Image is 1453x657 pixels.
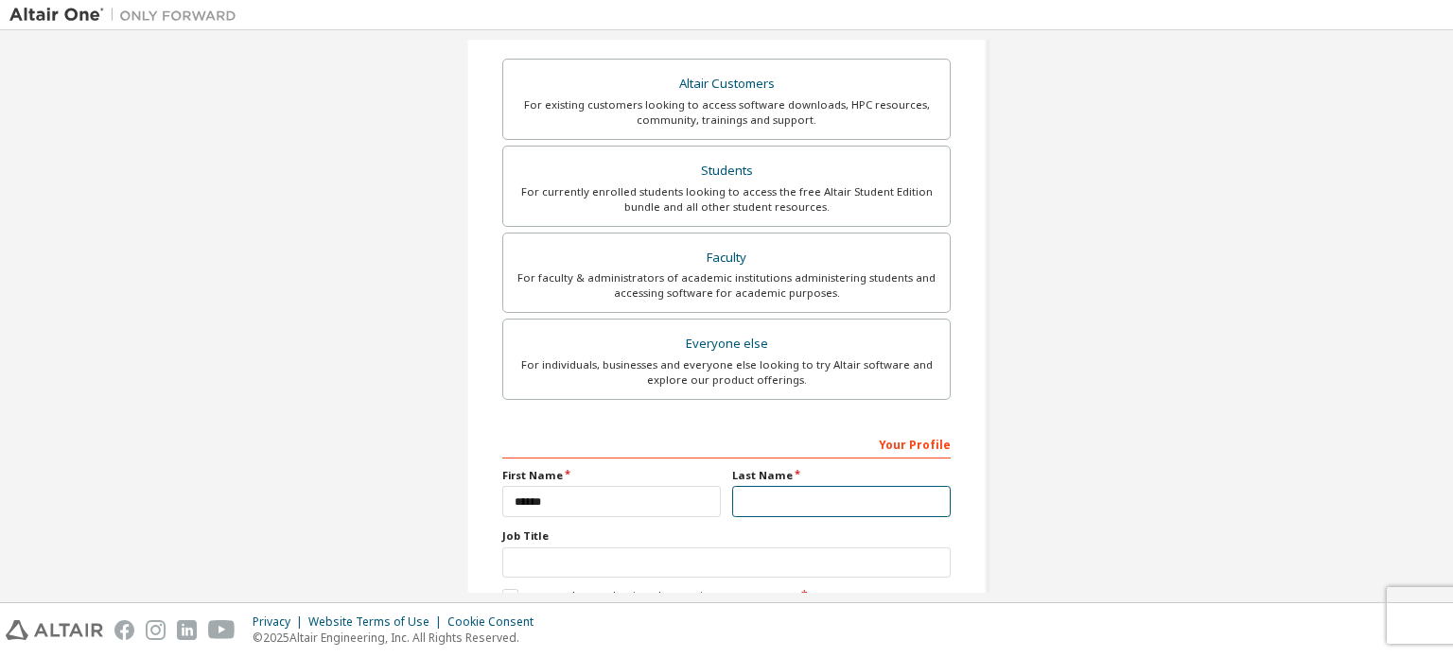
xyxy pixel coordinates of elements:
[447,614,545,630] div: Cookie Consent
[515,71,938,97] div: Altair Customers
[146,620,166,640] img: instagram.svg
[9,6,246,25] img: Altair One
[502,589,798,605] label: I accept the
[732,468,951,483] label: Last Name
[308,614,447,630] div: Website Terms of Use
[253,614,308,630] div: Privacy
[515,357,938,388] div: For individuals, businesses and everyone else looking to try Altair software and explore our prod...
[502,428,951,458] div: Your Profile
[515,184,938,215] div: For currently enrolled students looking to access the free Altair Student Edition bundle and all ...
[208,620,236,640] img: youtube.svg
[515,270,938,301] div: For faculty & administrators of academic institutions administering students and accessing softwa...
[515,331,938,357] div: Everyone else
[114,620,134,640] img: facebook.svg
[588,589,798,605] a: Academic End-User License Agreement
[515,97,938,128] div: For existing customers looking to access software downloads, HPC resources, community, trainings ...
[177,620,197,640] img: linkedin.svg
[502,528,951,544] label: Job Title
[6,620,103,640] img: altair_logo.svg
[253,630,545,646] p: © 2025 Altair Engineering, Inc. All Rights Reserved.
[515,245,938,271] div: Faculty
[515,158,938,184] div: Students
[502,468,721,483] label: First Name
